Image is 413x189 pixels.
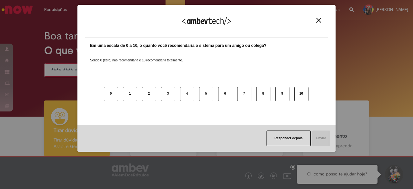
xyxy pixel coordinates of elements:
[161,87,175,101] button: 3
[142,87,156,101] button: 2
[294,87,308,101] button: 10
[90,50,183,63] label: Sendo 0 (zero) não recomendaria e 10 recomendaria totalmente.
[218,87,232,101] button: 6
[104,87,118,101] button: 0
[123,87,137,101] button: 1
[237,87,251,101] button: 7
[275,87,289,101] button: 9
[90,43,267,49] label: Em uma escala de 0 a 10, o quanto você recomendaria o sistema para um amigo ou colega?
[267,131,311,146] button: Responder depois
[316,18,321,23] img: Close
[256,87,270,101] button: 8
[180,87,194,101] button: 4
[314,17,323,23] button: Close
[182,17,231,25] img: Logo Ambevtech
[199,87,213,101] button: 5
